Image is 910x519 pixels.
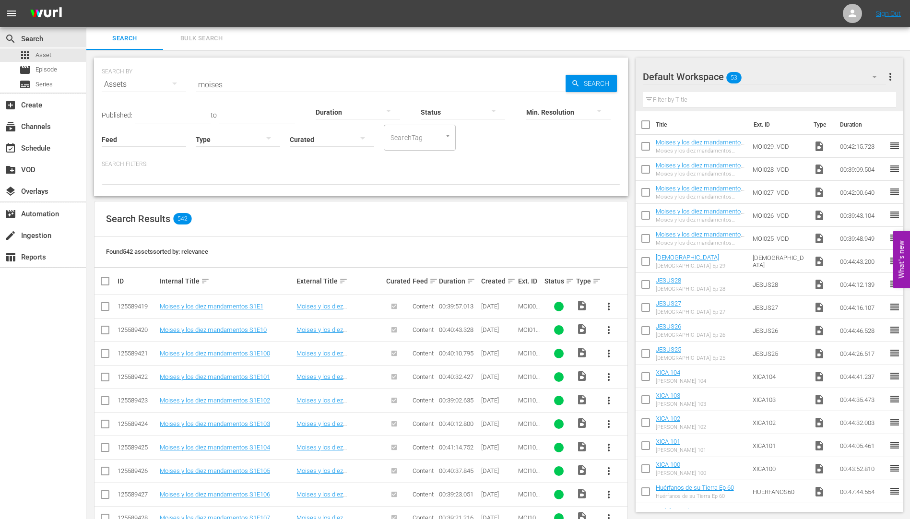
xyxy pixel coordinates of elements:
div: Moises y los diez mandamentos S1E26 [656,217,745,223]
td: 00:44:43.200 [836,250,889,273]
span: Search [580,75,617,92]
span: Video [814,141,825,152]
div: [DATE] [481,444,515,451]
div: Moises y los diez mandamentos S1E29 [656,148,745,154]
button: Open Feedback Widget [893,231,910,288]
span: menu [6,8,17,19]
span: Search [92,33,157,44]
span: reorder [889,393,900,405]
span: more_vert [603,418,615,430]
span: Video [814,325,825,336]
td: 00:47:44.554 [836,480,889,503]
span: sort [467,277,475,285]
div: 125589427 [118,491,157,498]
div: [DATE] [481,326,515,333]
span: 542 [173,213,191,224]
span: VOD [5,164,16,176]
a: Moises y los diez mandamentos S1E103 [296,420,359,435]
span: Found 542 assets sorted by: relevance [106,248,208,255]
div: [DEMOGRAPHIC_DATA] Ep 28 [656,286,725,292]
span: reorder [889,140,900,152]
a: Moises y los diez mandamentos S1E102 [296,397,359,411]
span: Video [814,302,825,313]
button: Open [443,131,452,141]
div: Status [544,275,573,287]
td: 00:44:05.461 [836,434,889,457]
span: to [211,111,217,119]
span: Video [576,488,588,499]
button: more_vert [597,483,620,506]
span: Video [576,394,588,405]
button: more_vert [597,413,620,436]
span: Content [413,467,434,474]
td: 00:44:35.473 [836,388,889,411]
button: more_vert [597,318,620,342]
div: Internal Title [160,275,294,287]
div: [PERSON_NAME] 104 [656,378,706,384]
img: ans4CAIJ8jUAAAAAAAAAAAAAAAAAAAAAAAAgQb4GAAAAAAAAAAAAAAAAAAAAAAAAJMjXAAAAAAAAAAAAAAAAAAAAAAAAgAT5G... [23,2,69,25]
span: reorder [889,232,900,244]
button: more_vert [597,436,620,459]
span: Video [814,256,825,267]
div: [DATE] [481,467,515,474]
button: more_vert [597,295,620,318]
td: 00:44:41.237 [836,365,889,388]
a: Moises y los diez mandamentos S1E27 [656,185,745,199]
span: Video [576,300,588,311]
span: Ingestion [5,230,16,241]
div: 00:40:32.427 [439,373,478,380]
div: [DATE] [481,491,515,498]
span: Content [413,350,434,357]
a: [DEMOGRAPHIC_DATA] [656,254,719,261]
span: reorder [889,324,900,336]
button: more_vert [597,389,620,412]
div: 00:39:23.051 [439,491,478,498]
span: Video [814,233,825,244]
td: XICA100 [749,457,810,480]
span: sort [507,277,516,285]
th: Duration [834,111,892,138]
span: Published: [102,111,132,119]
td: 00:39:09.504 [836,158,889,181]
span: Video [814,279,825,290]
span: MOI104_VOD [518,444,540,458]
span: Content [413,491,434,498]
td: 00:42:00.640 [836,181,889,204]
div: [DATE] [481,350,515,357]
div: 125589420 [118,326,157,333]
div: [DEMOGRAPHIC_DATA] Ep 29 [656,263,725,269]
span: Video [814,394,825,405]
span: Episode [35,65,57,74]
a: Moises y los diez mandamentos S1E104 [296,444,359,458]
td: [DEMOGRAPHIC_DATA] [749,250,810,273]
a: JESUS28 [656,277,681,284]
span: MOI100_VOD [518,350,540,364]
span: more_vert [603,348,615,359]
span: Search Results [106,213,170,224]
span: MOI101_VOD [518,373,540,388]
span: Video [814,164,825,175]
a: XICA 101 [656,438,680,445]
div: Type [576,275,594,287]
span: Video [814,371,825,382]
span: sort [429,277,438,285]
a: Moises y los diez mandamentos S1E10 [296,326,355,341]
a: Moises y los diez mandamentos S1E101 [296,373,359,388]
span: reorder [889,347,900,359]
div: Assets [102,71,186,98]
td: JESUS28 [749,273,810,296]
span: more_vert [603,371,615,383]
div: ID [118,277,157,285]
div: 00:39:02.635 [439,397,478,404]
a: Moises y los diez mandamentos S1E100 [160,350,270,357]
span: Content [413,397,434,404]
span: MOI106_VOD [518,491,540,505]
div: 125589421 [118,350,157,357]
span: Content [413,303,434,310]
span: Reports [5,251,16,263]
td: 00:44:46.528 [836,319,889,342]
span: Episode [19,64,31,76]
div: [PERSON_NAME] 103 [656,401,706,407]
td: 00:39:43.104 [836,204,889,227]
span: Video [576,417,588,429]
